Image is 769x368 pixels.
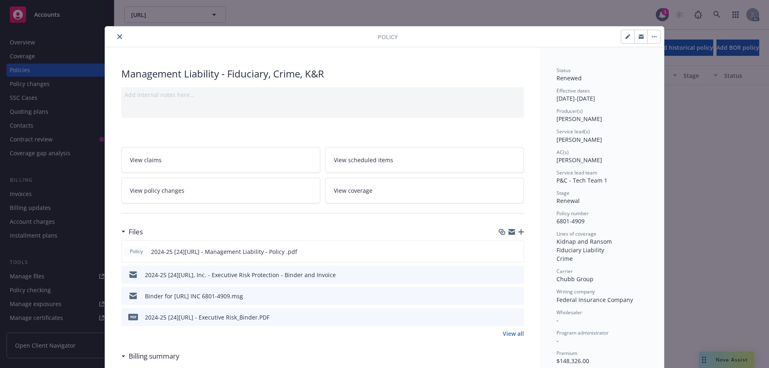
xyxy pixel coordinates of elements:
[121,67,524,81] div: Management Liability - Fiduciary, Crime, K&R
[129,351,180,361] h3: Billing summary
[556,176,607,184] span: P&C - Tech Team 1
[556,156,602,164] span: [PERSON_NAME]
[556,149,569,156] span: AC(s)
[151,247,297,256] span: 2024-25 [24][URL] - Management Liability - Policy .pdf
[500,313,507,322] button: download file
[556,128,590,135] span: Service lead(s)
[513,292,521,300] button: preview file
[556,230,596,237] span: Lines of coverage
[130,156,162,164] span: View claims
[130,186,184,195] span: View policy changes
[556,67,571,74] span: Status
[129,227,143,237] h3: Files
[556,136,602,143] span: [PERSON_NAME]
[556,337,559,344] span: -
[556,357,589,365] span: $148,326.00
[513,271,521,279] button: preview file
[145,271,336,279] div: 2024-25 [24][URL], Inc. - Executive Risk Protection - Binder and Invoice
[325,178,524,203] a: View coverage
[556,237,648,246] div: Kidnap and Ransom
[556,210,589,217] span: Policy number
[121,147,320,173] a: View claims
[500,271,507,279] button: download file
[500,247,506,256] button: download file
[145,292,243,300] div: Binder for [URL] INC 6801-4909.msg
[325,147,524,173] a: View scheduled items
[121,178,320,203] a: View policy changes
[121,227,143,237] div: Files
[556,115,602,123] span: [PERSON_NAME]
[128,314,138,320] span: PDF
[513,247,520,256] button: preview file
[115,32,125,42] button: close
[556,275,594,283] span: Chubb Group
[125,90,521,99] div: Add internal notes here...
[334,186,372,195] span: View coverage
[556,87,648,103] div: [DATE] - [DATE]
[556,190,570,196] span: Stage
[556,288,595,295] span: Writing company
[556,169,597,176] span: Service lead team
[334,156,393,164] span: View scheduled items
[378,33,398,41] span: Policy
[556,108,583,115] span: Producer(s)
[145,313,269,322] div: 2024-25 [24][URL] - Executive Risk_Binder.PDF
[556,296,633,304] span: Federal Insurance Company
[500,292,507,300] button: download file
[556,254,648,263] div: Crime
[556,217,585,225] span: 6801-4909
[556,197,580,205] span: Renewal
[128,248,145,255] span: Policy
[556,329,609,336] span: Program administrator
[513,313,521,322] button: preview file
[556,316,559,324] span: -
[556,268,573,275] span: Carrier
[121,351,180,361] div: Billing summary
[503,329,524,338] a: View all
[556,87,590,94] span: Effective dates
[556,74,582,82] span: Renewed
[556,350,577,357] span: Premium
[556,309,582,316] span: Wholesaler
[556,246,648,254] div: Fiduciary Liability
